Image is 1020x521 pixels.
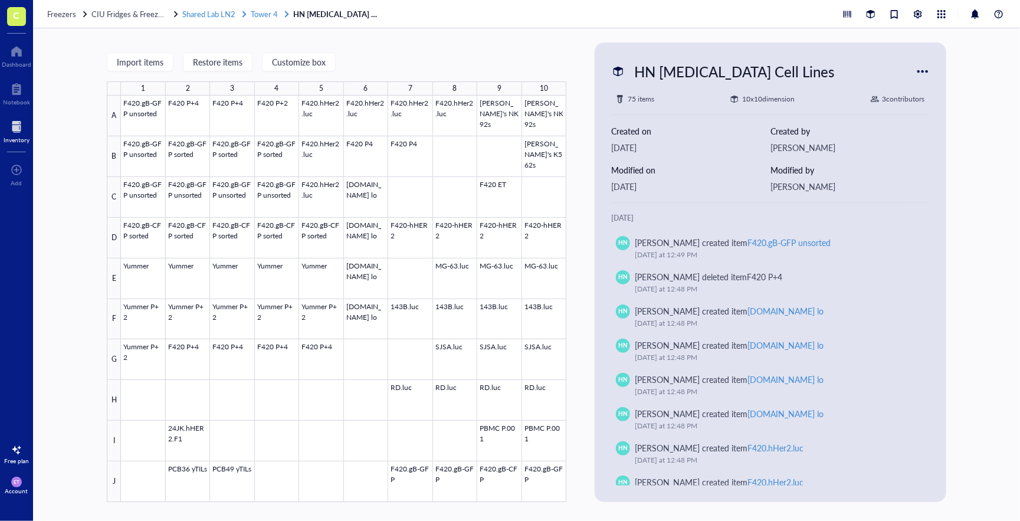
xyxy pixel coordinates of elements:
div: [PERSON_NAME] deleted item [635,270,782,283]
div: 10 x 10 dimension [742,93,795,105]
span: Freezers [47,8,76,19]
div: HN [MEDICAL_DATA] Cell Lines [629,59,839,84]
div: [DATE] at 12:48 PM [635,352,915,363]
div: [DOMAIN_NAME] lo [748,373,824,385]
div: [PERSON_NAME] created item [635,476,803,489]
div: Modified on [611,163,770,176]
div: Created by [770,124,930,137]
div: H [107,380,121,421]
div: F [107,299,121,340]
button: Customize box [262,53,336,71]
span: CIU Fridges & Freezers [91,8,169,19]
span: Restore items [193,57,242,67]
div: [PERSON_NAME] created item [635,339,824,352]
div: 1 [141,81,145,96]
div: [DATE] at 12:48 PM [635,386,915,398]
div: [PERSON_NAME] [770,180,930,193]
button: Restore items [183,53,252,71]
a: HN[PERSON_NAME] created itemF420.gB-GFP unsorted[DATE] at 12:49 PM [611,231,929,266]
div: [DOMAIN_NAME] lo [748,305,824,317]
div: [PERSON_NAME] created item [635,407,824,420]
div: [DATE] [611,180,770,193]
div: E [107,258,121,299]
a: Dashboard [2,42,31,68]
div: [PERSON_NAME] [770,141,930,154]
span: HN [619,307,628,316]
div: [DATE] at 12:48 PM [635,420,915,432]
a: HN[PERSON_NAME] created item[DOMAIN_NAME] lo[DATE] at 12:48 PM [611,368,929,402]
div: Account [5,487,28,494]
span: Shared Lab LN2 [182,8,235,19]
div: [DATE] at 12:48 PM [635,317,915,329]
div: Modified by [770,163,930,176]
div: 6 [364,81,368,96]
div: C [107,177,121,218]
div: Add [11,179,22,186]
a: CIU Fridges & Freezers [91,9,180,19]
a: Notebook [3,80,30,106]
div: 2 [186,81,190,96]
span: HN [619,409,628,418]
a: HN[PERSON_NAME] created itemF420.hHer2.luc [611,471,929,505]
a: HN[PERSON_NAME] created item[DOMAIN_NAME] lo[DATE] at 12:48 PM [611,334,929,368]
a: HN[PERSON_NAME] created itemF420.hHer2.luc[DATE] at 12:48 PM [611,437,929,471]
div: 3 [230,81,234,96]
div: Dashboard [2,61,31,68]
div: Inventory [4,136,29,143]
div: 3 contributor s [883,93,925,105]
div: F420 P+4 [747,271,783,283]
span: HN [619,375,628,384]
div: 7 [408,81,412,96]
div: F420.gB-GFP unsorted [748,237,831,248]
div: 75 items [628,93,654,105]
span: Customize box [272,57,326,67]
div: [PERSON_NAME] created item [635,441,803,454]
div: 10 [540,81,548,96]
a: HN[PERSON_NAME] created item[DOMAIN_NAME] lo[DATE] at 12:48 PM [611,300,929,334]
div: 9 [497,81,501,96]
span: C [14,8,20,22]
span: HN [619,478,628,487]
span: Import items [117,57,163,67]
div: [PERSON_NAME] created item [635,304,824,317]
a: Freezers [47,9,89,19]
a: HN [MEDICAL_DATA] Cell Lines [293,9,382,19]
span: HN [619,238,628,247]
button: Import items [107,53,173,71]
a: Shared Lab LN2Tower 4 [182,9,291,19]
div: D [107,218,121,258]
div: A [107,96,121,136]
span: Tower 4 [251,8,278,19]
div: 8 [453,81,457,96]
div: Free plan [4,457,29,464]
div: Notebook [3,99,30,106]
div: F420.hHer2.luc [748,442,804,454]
div: [DOMAIN_NAME] lo [748,339,824,351]
a: HN[PERSON_NAME] created item[DOMAIN_NAME] lo[DATE] at 12:48 PM [611,402,929,437]
div: [PERSON_NAME] created item [635,236,831,249]
span: HN [619,341,628,350]
div: [DATE] at 12:48 PM [635,283,915,295]
div: Created on [611,124,770,137]
span: HN [619,273,628,281]
div: I [107,421,121,461]
div: J [107,461,121,502]
div: 5 [319,81,323,96]
div: [DATE] [611,212,929,224]
div: [PERSON_NAME] created item [635,373,824,386]
div: G [107,339,121,380]
a: Inventory [4,117,29,143]
span: ET [14,479,19,484]
div: [DATE] at 12:48 PM [635,454,915,466]
div: [DATE] at 12:49 PM [635,249,915,261]
div: [DATE] [611,141,770,154]
div: B [107,136,121,177]
div: 4 [275,81,279,96]
div: [DOMAIN_NAME] lo [748,408,824,420]
div: F420.hHer2.luc [748,476,804,488]
span: HN [619,444,628,453]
